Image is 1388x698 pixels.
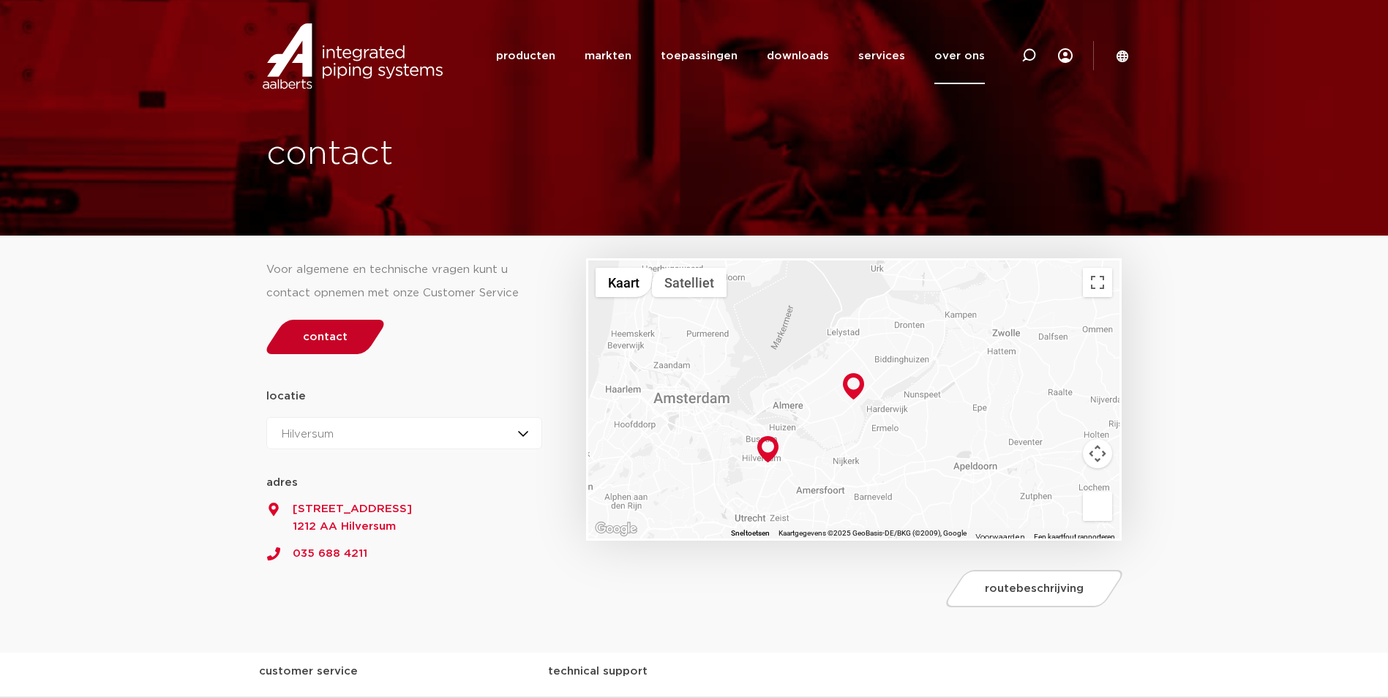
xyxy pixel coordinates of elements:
[1083,439,1112,468] button: Bedieningsopties voor de kaartweergave
[596,268,652,297] button: Stratenkaart tonen
[496,28,555,84] a: producten
[1034,533,1115,541] a: Een kaartfout rapporteren
[942,570,1127,607] a: routebeschrijving
[303,331,348,342] span: contact
[592,519,640,538] img: Google
[592,519,640,538] a: Dit gebied openen in Google Maps (er wordt een nieuw venster geopend)
[282,429,334,440] span: Hilversum
[731,528,770,538] button: Sneltoetsen
[266,131,748,178] h1: contact
[585,28,631,84] a: markten
[259,666,648,677] strong: customer service technical support
[266,391,306,402] strong: locatie
[858,28,905,84] a: services
[767,28,829,84] a: downloads
[934,28,985,84] a: over ons
[975,533,1025,541] a: Voorwaarden (wordt geopend in een nieuw tabblad)
[779,529,967,537] span: Kaartgegevens ©2025 GeoBasis-DE/BKG (©2009), Google
[652,268,727,297] button: Satellietbeelden tonen
[1083,268,1112,297] button: Weergave op volledig scherm aan- of uitzetten
[1058,26,1073,85] div: my IPS
[985,583,1084,594] span: routebeschrijving
[496,28,985,84] nav: Menu
[262,320,388,354] a: contact
[1083,492,1112,521] button: Sleep Pegman de kaart op om Street View te openen
[661,28,738,84] a: toepassingen
[266,258,543,305] div: Voor algemene en technische vragen kunt u contact opnemen met onze Customer Service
